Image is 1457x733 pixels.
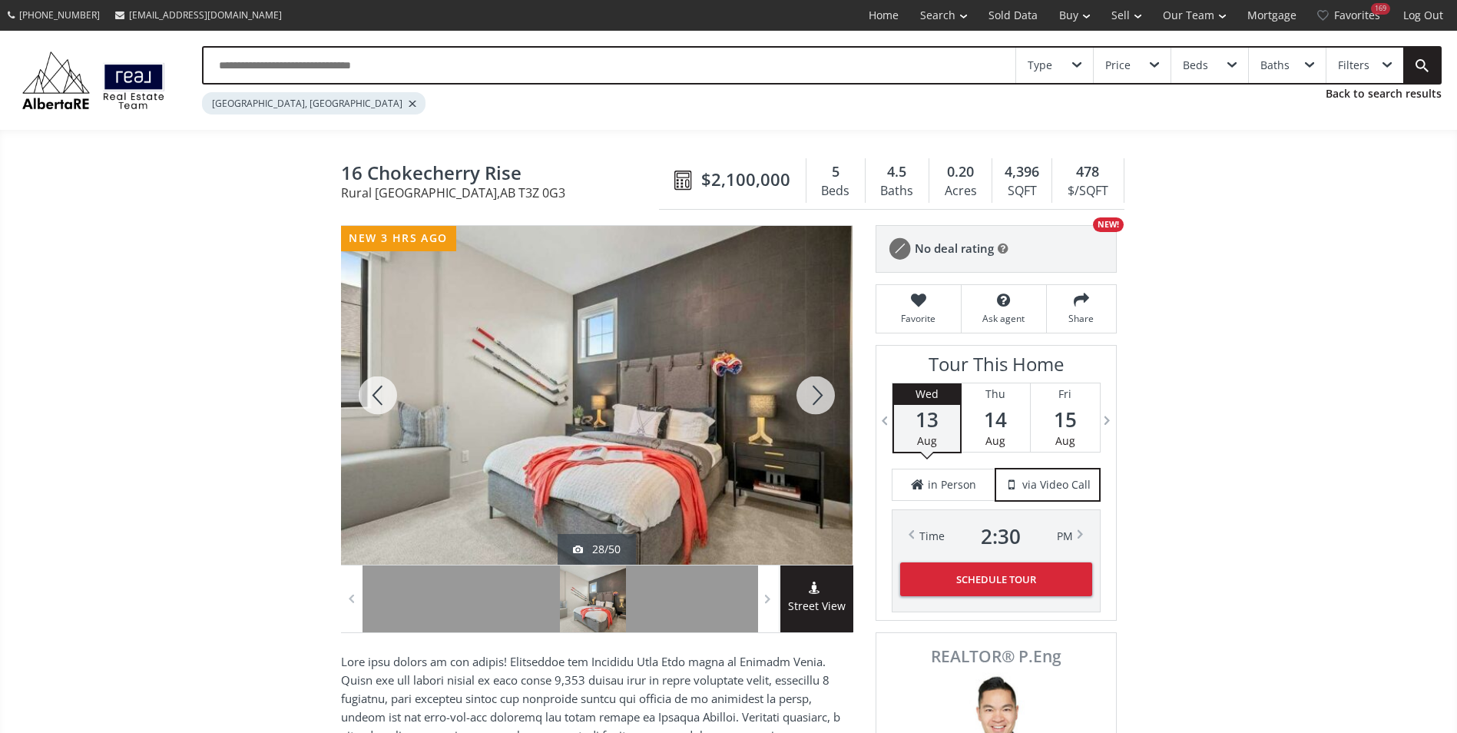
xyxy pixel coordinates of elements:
[985,433,1005,448] span: Aug
[900,562,1092,596] button: Schedule Tour
[19,8,100,22] span: [PHONE_NUMBER]
[1260,60,1290,71] div: Baths
[1055,433,1075,448] span: Aug
[341,226,456,251] div: new 3 hrs ago
[1338,60,1369,71] div: Filters
[573,542,621,557] div: 28/50
[202,92,426,114] div: [GEOGRAPHIC_DATA], [GEOGRAPHIC_DATA]
[884,234,915,264] img: rating icon
[1093,217,1124,232] div: NEW!
[1105,60,1131,71] div: Price
[814,162,857,182] div: 5
[1371,3,1390,15] div: 169
[884,312,953,325] span: Favorite
[780,598,853,615] span: Street View
[1326,86,1442,101] a: Back to search results
[108,1,290,29] a: [EMAIL_ADDRESS][DOMAIN_NAME]
[873,162,921,182] div: 4.5
[814,180,857,203] div: Beds
[1031,383,1100,405] div: Fri
[701,167,790,191] span: $2,100,000
[15,48,171,113] img: Logo
[894,383,960,405] div: Wed
[129,8,282,22] span: [EMAIL_ADDRESS][DOMAIN_NAME]
[341,187,667,199] span: Rural [GEOGRAPHIC_DATA] , AB T3Z 0G3
[341,163,667,187] span: 16 Chokecherry Rise
[873,180,921,203] div: Baths
[917,433,937,448] span: Aug
[341,226,853,565] div: 16 Chokecherry Rise Rural Rocky View County, AB T3Z 0G3 - Photo 28 of 50
[1005,162,1039,182] span: 4,396
[1183,60,1208,71] div: Beds
[937,180,984,203] div: Acres
[894,409,960,430] span: 13
[1060,162,1115,182] div: 478
[928,477,976,493] span: in Person
[1022,477,1091,493] span: via Video Call
[981,526,1021,547] span: 2 : 30
[1060,180,1115,203] div: $/SQFT
[1055,312,1108,325] span: Share
[937,162,984,182] div: 0.20
[919,526,1073,547] div: Time PM
[1000,180,1044,203] div: SQFT
[893,648,1099,665] span: REALTOR® P.Eng
[1031,409,1100,430] span: 15
[892,353,1101,383] h3: Tour This Home
[1028,60,1052,71] div: Type
[915,240,994,257] span: No deal rating
[962,383,1030,405] div: Thu
[969,312,1038,325] span: Ask agent
[962,409,1030,430] span: 14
